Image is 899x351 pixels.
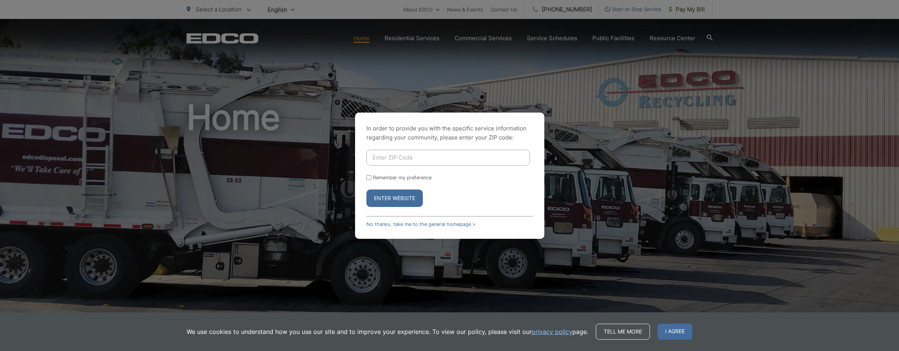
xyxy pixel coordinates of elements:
span: I agree [658,324,692,340]
input: Enter ZIP Code [366,150,530,166]
a: Tell me more [596,324,650,340]
label: Remember my preference [373,175,432,180]
a: No thanks, take me to the general homepage > [366,221,475,227]
p: In order to provide you with the specific service information regarding your community, please en... [366,124,533,142]
a: privacy policy [532,327,572,336]
button: Enter Website [366,190,423,207]
p: We use cookies to understand how you use our site and to improve your experience. To view our pol... [187,327,588,336]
